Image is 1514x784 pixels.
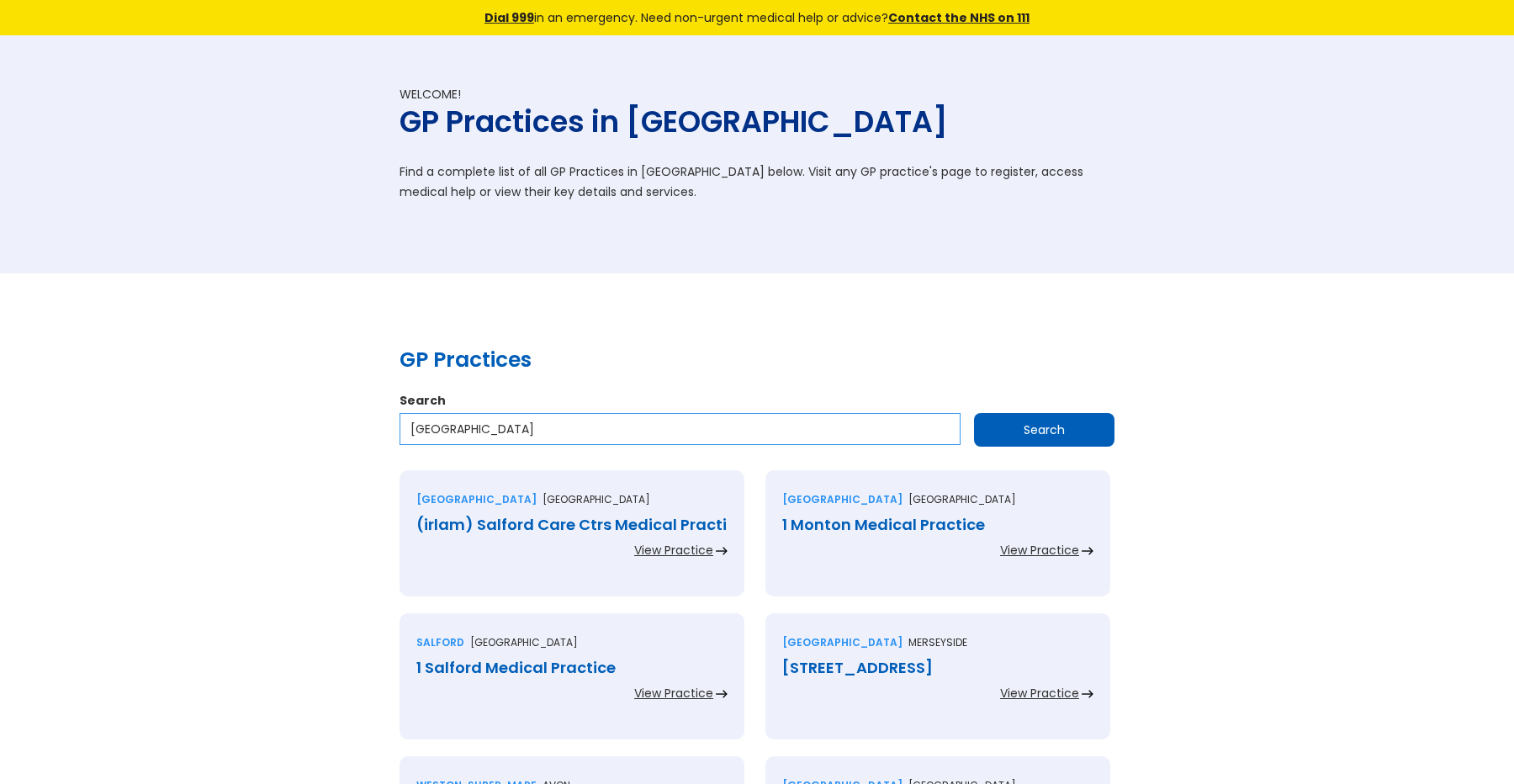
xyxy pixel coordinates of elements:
div: View Practice [634,685,713,702]
div: in an emergency. Need non-urgent medical help or advice? [370,8,1144,27]
div: [GEOGRAPHIC_DATA] [782,634,903,651]
input: Search [974,413,1114,447]
input: Enter a practice name… [400,413,961,445]
p: [GEOGRAPHIC_DATA] [908,491,1016,508]
p: Merseyside [908,634,967,651]
a: [GEOGRAPHIC_DATA][GEOGRAPHIC_DATA]1 Monton Medical PracticeView Practice [765,470,1110,613]
div: [STREET_ADDRESS] [782,660,1093,676]
p: [GEOGRAPHIC_DATA] [543,491,650,508]
h1: GP Practices in [GEOGRAPHIC_DATA] [400,103,1114,140]
label: Search [400,392,1114,409]
div: [GEOGRAPHIC_DATA] [416,491,537,508]
div: View Practice [1000,542,1079,559]
h2: GP Practices [400,345,1114,375]
div: View Practice [1000,685,1079,702]
div: [GEOGRAPHIC_DATA] [782,491,903,508]
div: 1 Monton Medical Practice [782,516,1093,533]
a: Dial 999 [484,9,534,26]
a: [GEOGRAPHIC_DATA]Merseyside[STREET_ADDRESS]View Practice [765,613,1110,756]
div: Salford [416,634,464,651]
a: Salford[GEOGRAPHIC_DATA]1 Salford Medical PracticeView Practice [400,613,744,756]
div: 1 Salford Medical Practice [416,660,728,676]
p: [GEOGRAPHIC_DATA] [470,634,578,651]
div: (irlam) Salford Care Ctrs Medical Practi [416,516,728,533]
a: Contact the NHS on 111 [888,9,1030,26]
div: View Practice [634,542,713,559]
div: Welcome! [400,86,1114,103]
a: [GEOGRAPHIC_DATA][GEOGRAPHIC_DATA](irlam) Salford Care Ctrs Medical PractiView Practice [400,470,744,613]
p: Find a complete list of all GP Practices in [GEOGRAPHIC_DATA] below. Visit any GP practice's page... [400,162,1114,202]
